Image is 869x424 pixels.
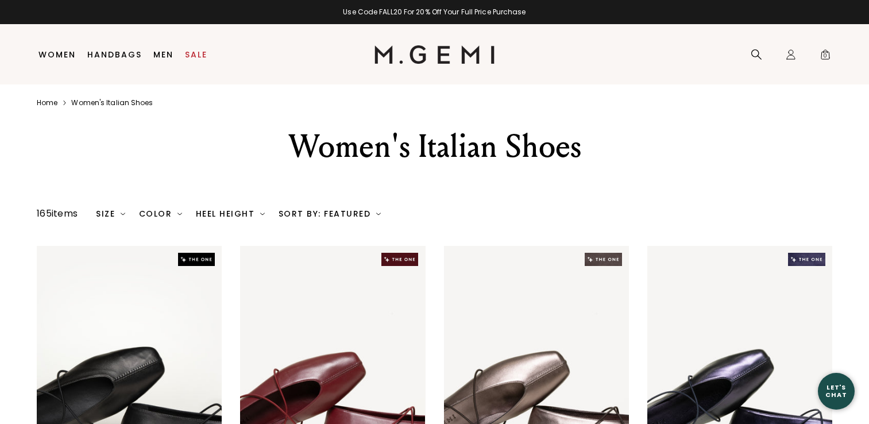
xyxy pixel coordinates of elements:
[121,211,125,216] img: chevron-down.svg
[260,211,265,216] img: chevron-down.svg
[818,384,855,398] div: Let's Chat
[279,209,381,218] div: Sort By: Featured
[820,51,831,63] span: 0
[38,50,76,59] a: Women
[153,50,173,59] a: Men
[71,98,153,107] a: Women's italian shoes
[139,209,182,218] div: Color
[96,209,125,218] div: Size
[376,211,381,216] img: chevron-down.svg
[37,207,78,221] div: 165 items
[196,209,265,218] div: Heel Height
[87,50,142,59] a: Handbags
[374,45,495,64] img: M.Gemi
[177,211,182,216] img: chevron-down.svg
[37,98,57,107] a: Home
[235,126,634,167] div: Women's Italian Shoes
[185,50,207,59] a: Sale
[178,253,215,266] img: The One tag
